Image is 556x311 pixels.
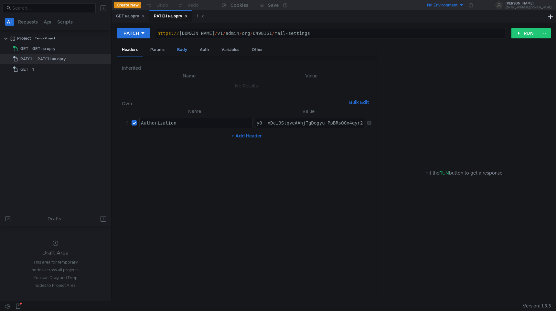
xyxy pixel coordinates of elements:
[195,44,214,56] div: Auth
[141,0,173,10] button: Undo
[252,107,364,115] th: Value
[117,28,150,38] button: PATCH
[117,44,143,56] div: Headers
[123,30,139,37] div: PATCH
[506,2,551,5] div: [PERSON_NAME]
[116,13,145,20] div: GET на оргу
[20,54,34,64] span: PATCH
[511,28,540,38] button: RUN
[37,54,66,64] div: PATCH на оргу
[12,5,92,12] input: Search...
[229,132,264,140] button: + Add Header
[16,18,40,26] button: Requests
[20,65,28,74] span: GET
[230,1,248,9] div: Cookies
[35,34,55,43] div: Temp Project
[197,13,204,20] div: 1
[425,169,502,176] span: Hit the button to get a response
[20,44,28,54] span: GET
[268,3,279,7] div: Save
[55,18,75,26] button: Scripts
[506,6,551,9] div: [EMAIL_ADDRESS][DOMAIN_NAME]
[32,65,34,74] div: 1
[439,170,449,176] span: RUN
[216,44,244,56] div: Variables
[127,72,251,80] th: Name
[5,18,14,26] button: All
[347,98,371,106] button: Bulk Edit
[156,1,168,9] div: Undo
[172,44,192,56] div: Body
[235,83,258,89] nz-embed-empty: No Results
[427,2,458,8] div: No Environment
[251,72,371,80] th: Value
[42,18,53,26] button: Api
[247,44,268,56] div: Other
[114,2,141,8] button: Create New
[122,64,371,72] h6: Inherited
[154,13,188,20] div: PATCH на оргу
[122,100,347,107] h6: Own
[145,44,170,56] div: Params
[187,1,199,9] div: Redo
[32,44,55,54] div: GET на оргу
[173,0,203,10] button: Redo
[137,107,252,115] th: Name
[523,301,551,311] span: Version: 1.3.3
[17,34,31,43] div: Project
[48,215,61,223] div: Drafts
